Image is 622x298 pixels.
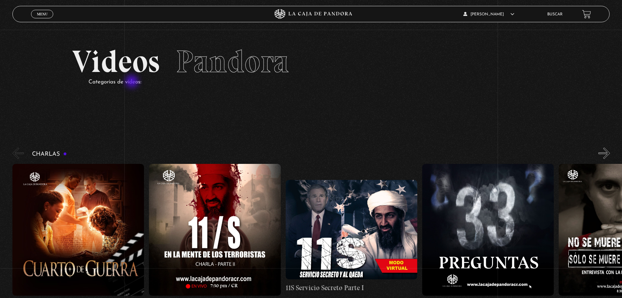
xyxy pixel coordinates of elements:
[547,12,563,16] a: Buscar
[37,12,48,16] span: Menu
[35,18,50,22] span: Cerrar
[598,148,610,159] button: Next
[88,77,550,87] p: Categorías de videos:
[72,46,550,77] h2: Videos
[32,151,67,157] h3: Charlas
[582,10,591,19] a: View your shopping cart
[286,283,417,293] h4: 11S Servicio Secreto Parte I
[12,148,24,159] button: Previous
[176,43,289,80] span: Pandora
[463,12,514,16] span: [PERSON_NAME]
